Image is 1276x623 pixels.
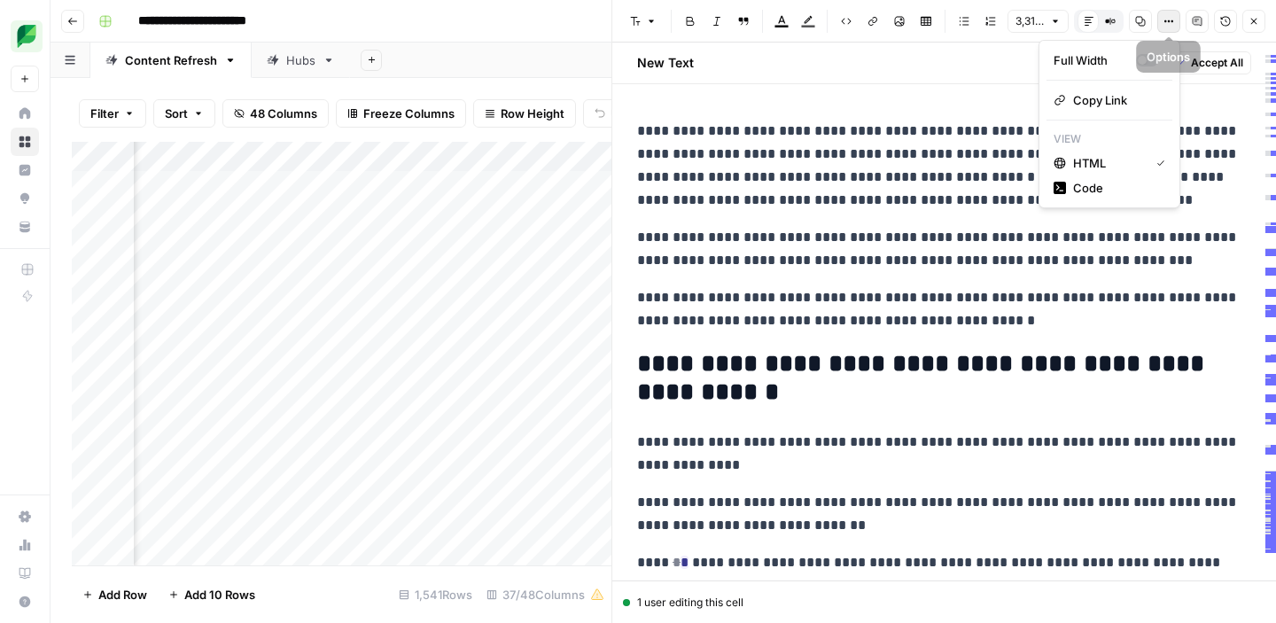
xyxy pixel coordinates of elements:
span: Add Row [98,586,147,604]
div: 1,541 Rows [392,580,479,609]
button: Add Row [72,580,158,609]
span: Add 10 Rows [184,586,255,604]
a: Insights [11,156,39,184]
button: Freeze Columns [336,99,466,128]
a: Learning Hub [11,559,39,588]
a: Settings [11,502,39,531]
button: 3,318 words [1008,10,1069,33]
button: Filter [79,99,146,128]
div: 1 user editing this cell [623,595,1265,611]
span: 48 Columns [250,105,317,122]
a: Content Refresh [90,43,252,78]
a: Hubs [252,43,350,78]
button: Workspace: SproutSocial [11,14,39,58]
button: Accept All [1167,51,1251,74]
div: Hubs [286,51,315,69]
button: Undo [583,99,652,128]
a: Home [11,99,39,128]
button: Sort [153,99,215,128]
span: Code [1073,179,1158,197]
a: Usage [11,531,39,559]
span: Sort [165,105,188,122]
span: Freeze Columns [363,105,455,122]
span: HTML [1073,154,1142,172]
button: Row Height [473,99,576,128]
span: Filter [90,105,119,122]
span: 3,318 words [1015,13,1045,29]
div: Full Width [1054,51,1136,69]
span: Copy Link [1073,91,1158,109]
button: 48 Columns [222,99,329,128]
div: Options [1148,48,1191,66]
a: Browse [11,128,39,156]
p: View [1046,128,1172,151]
a: Your Data [11,213,39,241]
span: Row Height [501,105,564,122]
div: 37/48 Columns [479,580,611,609]
div: Content Refresh [125,51,217,69]
span: Accept All [1191,55,1243,71]
button: Add 10 Rows [158,580,266,609]
a: Opportunities [11,184,39,213]
button: Help + Support [11,588,39,616]
img: SproutSocial Logo [11,20,43,52]
h2: New Text [637,54,694,72]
